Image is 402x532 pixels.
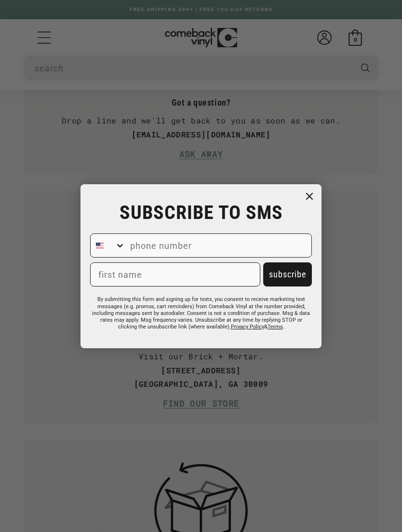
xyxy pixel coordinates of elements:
input: phone number [125,234,311,257]
a: Privacy Policy [231,324,264,330]
strong: SUBSCRIBE TO SMS [120,201,283,224]
button: Close dialog [302,189,317,204]
p: By submitting this form and signing up for texts, you consent to receive marketing text messages ... [90,296,312,330]
a: Terms [268,324,283,330]
button: subscribe [263,262,312,286]
input: first name [90,262,260,286]
img: United States [96,242,104,249]
button: Search Countries [91,234,125,257]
